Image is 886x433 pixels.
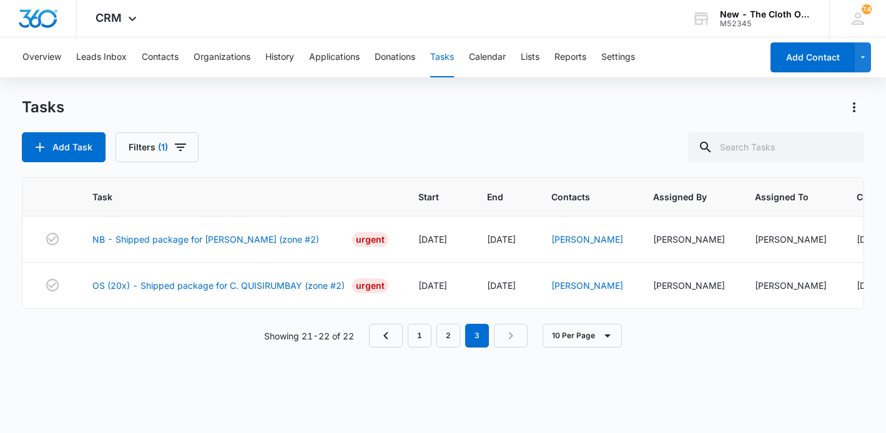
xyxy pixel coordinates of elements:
input: Search Tasks [688,132,864,162]
span: (1) [158,143,168,152]
span: [DATE] [487,280,516,291]
span: [DATE] [857,280,885,291]
a: [PERSON_NAME] [551,280,623,291]
div: [PERSON_NAME] [755,233,827,246]
div: [PERSON_NAME] [653,233,725,246]
button: History [265,37,294,77]
button: Reports [554,37,586,77]
button: Add Task [22,132,106,162]
p: Showing 21-22 of 22 [264,329,354,343]
button: Overview [22,37,61,77]
button: Leads Inbox [76,37,127,77]
span: Task [92,190,370,203]
a: Page 2 [436,324,460,348]
a: [PERSON_NAME] [551,234,623,245]
a: OS (20x) - Shipped package for C. QUISIRUMBAY (zone #2) [92,279,345,292]
button: Applications [309,37,360,77]
button: Filters(1) [116,132,199,162]
span: 74 [862,4,872,14]
span: End [487,190,503,203]
div: account id [720,19,811,28]
a: Previous Page [369,324,403,348]
button: Calendar [469,37,506,77]
button: Add Contact [770,42,855,72]
span: [DATE] [418,280,447,291]
div: notifications count [862,4,872,14]
button: Settings [601,37,635,77]
button: Donations [375,37,415,77]
div: [PERSON_NAME] [653,279,725,292]
em: 3 [465,324,489,348]
nav: Pagination [369,324,528,348]
button: Organizations [194,37,250,77]
a: NB - Shipped package for [PERSON_NAME] (zone #2) [92,233,319,246]
button: Contacts [142,37,179,77]
button: 10 Per Page [543,324,622,348]
button: Lists [521,37,539,77]
span: [DATE] [418,234,447,245]
div: account name [720,9,811,19]
span: Assigned By [653,190,707,203]
span: [DATE] [857,234,885,245]
div: Urgent [352,232,388,247]
div: [PERSON_NAME] [755,279,827,292]
button: Tasks [430,37,454,77]
span: CRM [96,11,122,24]
h1: Tasks [22,98,64,117]
button: Actions [844,97,864,117]
span: Assigned To [755,190,809,203]
span: Start [418,190,439,203]
div: Urgent [352,278,388,293]
span: Contacts [551,190,605,203]
a: Page 1 [408,324,431,348]
span: [DATE] [487,234,516,245]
